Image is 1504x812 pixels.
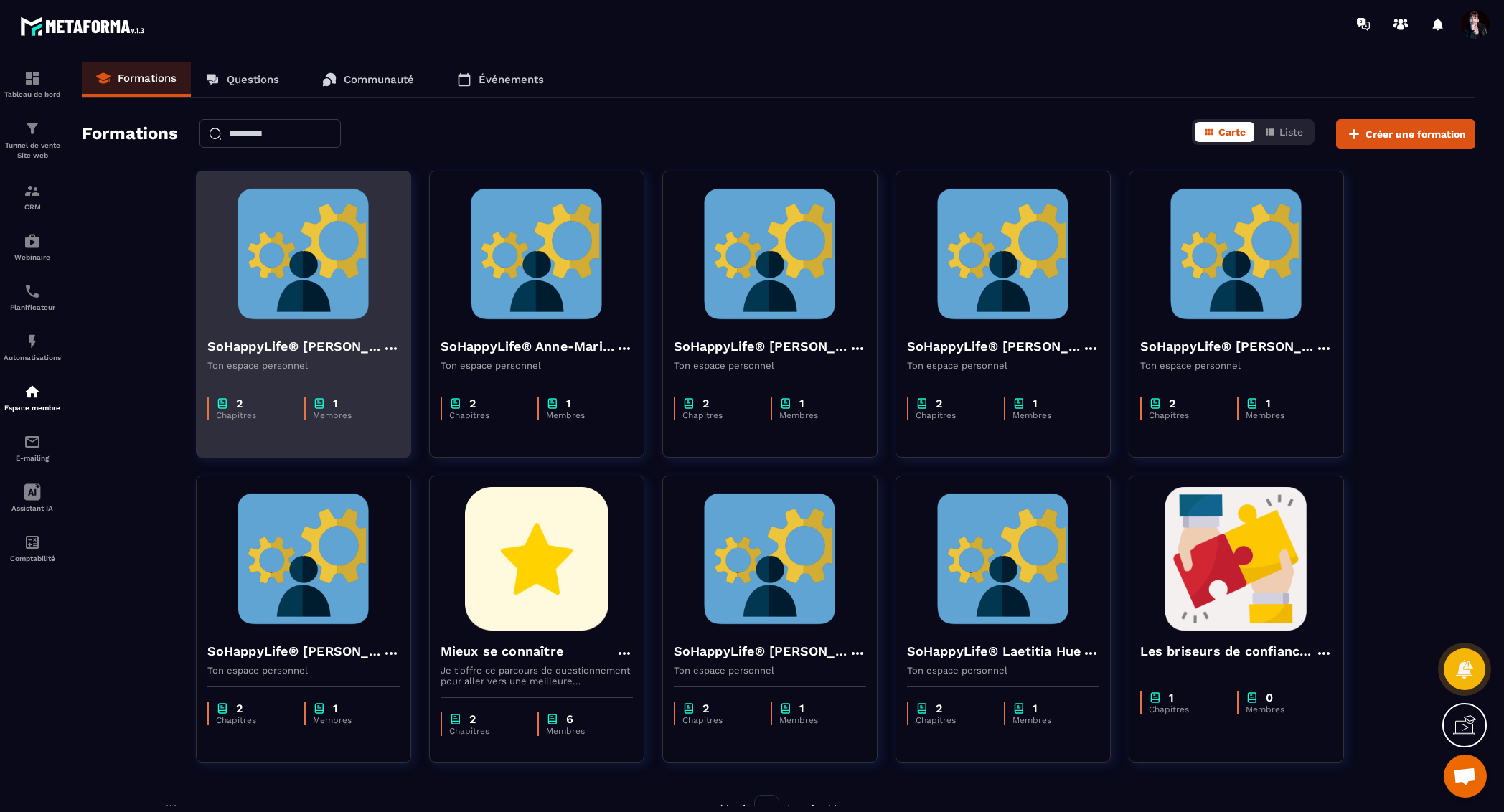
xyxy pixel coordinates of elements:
span: Carte [1218,126,1246,138]
p: Chapitres [916,715,990,725]
img: chapter [779,702,792,715]
img: formation [24,182,41,199]
p: 1 [333,702,338,715]
img: automations [24,383,41,400]
h4: Les briseurs de confiance dans l'entreprise [1140,641,1315,661]
div: Ouvrir le chat [1444,755,1487,798]
img: chapter [1246,397,1259,410]
p: 2 [1169,397,1175,410]
img: chapter [1246,691,1259,704]
p: Membres [1246,410,1318,420]
a: automationsautomationsAutomatisations [4,322,61,372]
p: Chapitres [916,410,990,420]
p: Ton espace personnel [441,360,633,371]
p: Ton espace personnel [207,665,400,676]
a: formation-backgroundSoHappyLife® [PERSON_NAME]Ton espace personnelchapter2Chapitreschapter1Membres [896,171,1129,476]
img: chapter [313,702,326,715]
p: 1 [799,702,804,715]
p: 2 [702,702,709,715]
img: automations [24,232,41,250]
a: formation-backgroundMieux se connaîtreJe t'offre ce parcours de questionnement pour aller vers un... [429,476,662,780]
p: 2 [469,712,476,726]
a: Événements [443,62,558,97]
p: Membres [1012,410,1085,420]
p: Membres [779,715,852,725]
p: 6 [566,712,573,726]
p: Membres [313,715,385,725]
p: Automatisations [4,354,61,362]
p: CRM [4,203,61,211]
h4: SoHappyLife® [PERSON_NAME] [207,641,382,661]
p: Chapitres [682,410,756,420]
a: formation-backgroundSoHappyLife® [PERSON_NAME]Ton espace personnelchapter2Chapitreschapter1Membres [662,171,896,476]
p: Membres [779,410,852,420]
p: Espace membre [4,404,61,412]
p: Webinaire [4,253,61,261]
p: Tunnel de vente Site web [4,141,61,161]
h4: SoHappyLife® [PERSON_NAME] [674,336,849,357]
img: chapter [1012,702,1025,715]
p: Chapitres [216,715,290,725]
img: automations [24,333,41,350]
p: Ton espace personnel [674,665,866,676]
img: chapter [1012,397,1025,410]
p: 1 [333,397,338,410]
p: Membres [546,726,619,736]
p: 1 [1033,702,1038,715]
p: 1 [1033,397,1038,410]
p: Questions [227,73,279,86]
a: formation-backgroundSoHappyLife® Laetitia HueTon espace personnelchapter2Chapitreschapter1Membres [896,476,1129,780]
p: Formations [118,72,177,85]
p: Ton espace personnel [907,360,1099,371]
p: 1 [1266,397,1271,410]
p: Chapitres [216,410,290,420]
img: formation-background [1140,182,1333,326]
p: Membres [313,410,385,420]
p: Ton espace personnel [207,360,400,371]
img: formation-background [674,487,866,631]
img: chapter [1149,691,1162,704]
a: schedulerschedulerPlanificateur [4,272,61,322]
img: chapter [682,702,695,715]
h2: Formations [82,119,178,149]
p: Planificateur [4,303,61,311]
p: Membres [1012,715,1085,725]
img: formation-background [207,182,400,326]
p: Ton espace personnel [674,360,866,371]
img: chapter [216,702,229,715]
img: chapter [546,712,559,726]
img: chapter [779,397,792,410]
button: Créer une formation [1336,119,1475,149]
img: chapter [682,397,695,410]
p: E-mailing [4,454,61,462]
a: Assistant IA [4,473,61,523]
button: Carte [1195,122,1254,142]
a: formation-backgroundSoHappyLife® [PERSON_NAME]Ton espace personnelchapter2Chapitreschapter1Membres [196,476,429,780]
a: Communauté [308,62,428,97]
p: Chapitres [449,410,523,420]
img: chapter [1149,397,1162,410]
p: Membres [546,410,619,420]
span: Liste [1279,126,1303,138]
a: emailemailE-mailing [4,422,61,473]
img: chapter [216,397,229,410]
img: accountant [24,534,41,551]
img: formation [24,120,41,137]
a: formation-backgroundSoHappyLife® [PERSON_NAME]Ton espace personnelchapter2Chapitreschapter1Membres [196,171,429,476]
p: Membres [1246,704,1318,714]
a: formationformationTableau de bord [4,59,61,109]
p: 1 [1169,691,1174,704]
img: formation-background [207,487,400,631]
img: logo [20,13,149,39]
p: Assistant IA [4,504,61,512]
img: formation-background [1140,487,1333,631]
a: formation-backgroundLes briseurs de confiance dans l'entreprisechapter1Chapitreschapter0Membres [1129,476,1362,780]
p: Tableau de bord [4,90,61,98]
a: formationformationTunnel de vente Site web [4,109,61,171]
a: formation-backgroundSoHappyLife® [PERSON_NAME]Ton espace personnelchapter2Chapitreschapter1Membres [1129,171,1362,476]
p: Chapitres [682,715,756,725]
img: chapter [313,397,326,410]
img: chapter [916,397,929,410]
img: formation-background [907,487,1099,631]
a: formation-backgroundSoHappyLife® [PERSON_NAME]Ton espace personnelchapter2Chapitreschapter1Membres [662,476,896,780]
